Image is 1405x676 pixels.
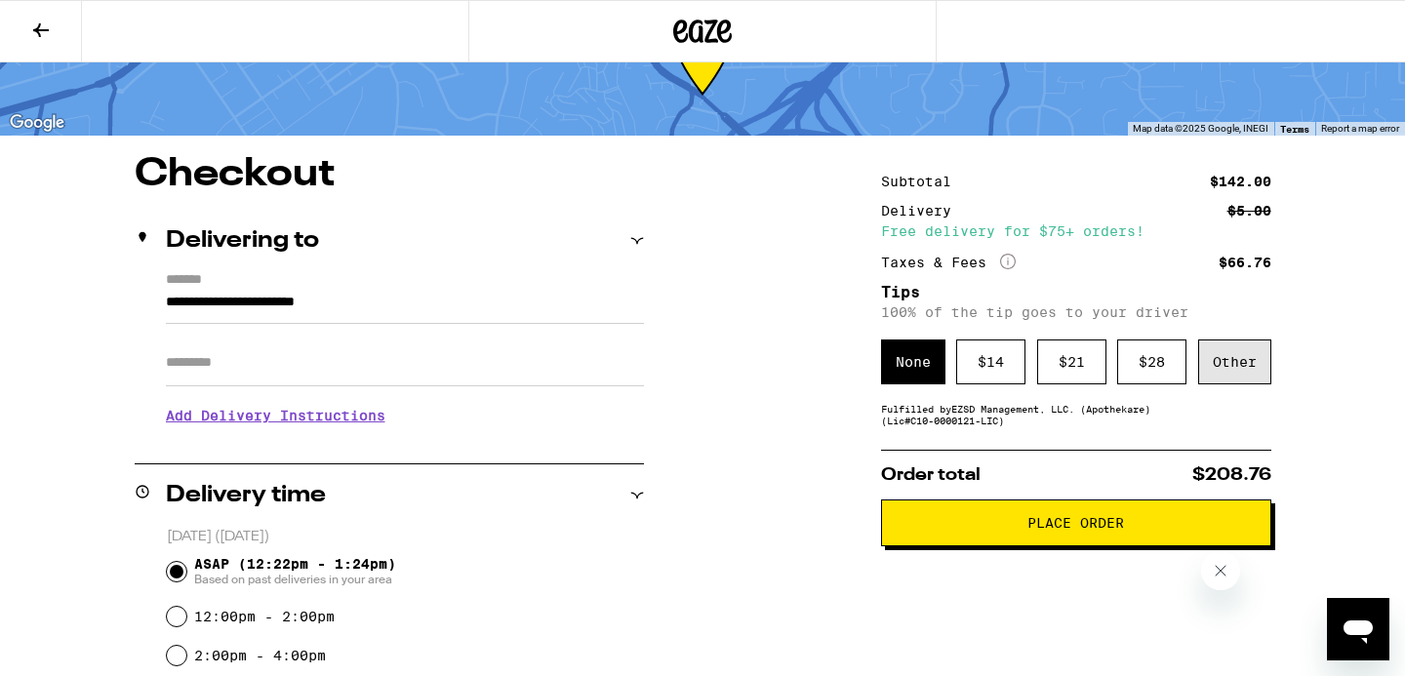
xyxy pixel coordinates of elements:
[881,499,1271,546] button: Place Order
[1117,339,1186,384] div: $ 28
[194,609,335,624] label: 12:00pm - 2:00pm
[956,339,1025,384] div: $ 14
[881,403,1271,426] div: Fulfilled by EZSD Management, LLC. (Apothekare) (Lic# C10-0000121-LIC )
[881,175,965,188] div: Subtotal
[881,304,1271,320] p: 100% of the tip goes to your driver
[12,14,140,29] span: Hi. Need any help?
[1201,551,1240,590] iframe: Close message
[1321,123,1399,134] a: Report a map error
[167,528,644,546] p: [DATE] ([DATE])
[1227,204,1271,218] div: $5.00
[1327,598,1389,660] iframe: Button to launch messaging window
[676,37,729,110] div: 60-122 min
[881,466,981,484] span: Order total
[1219,256,1271,269] div: $66.76
[166,229,319,253] h2: Delivering to
[1210,175,1271,188] div: $142.00
[194,648,326,663] label: 2:00pm - 4:00pm
[5,110,69,136] img: Google
[1037,339,1106,384] div: $ 21
[1280,123,1309,135] a: Terms
[194,556,396,587] span: ASAP (12:22pm - 1:24pm)
[881,254,1016,271] div: Taxes & Fees
[881,285,1271,300] h5: Tips
[166,438,644,454] p: We'll contact you at [PHONE_NUMBER] when we arrive
[166,484,326,507] h2: Delivery time
[194,572,396,587] span: Based on past deliveries in your area
[881,204,965,218] div: Delivery
[166,393,644,438] h3: Add Delivery Instructions
[881,339,945,384] div: None
[135,155,644,194] h1: Checkout
[881,224,1271,238] div: Free delivery for $75+ orders!
[1133,123,1268,134] span: Map data ©2025 Google, INEGI
[1192,466,1271,484] span: $208.76
[1198,339,1271,384] div: Other
[1027,516,1124,530] span: Place Order
[5,110,69,136] a: Open this area in Google Maps (opens a new window)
